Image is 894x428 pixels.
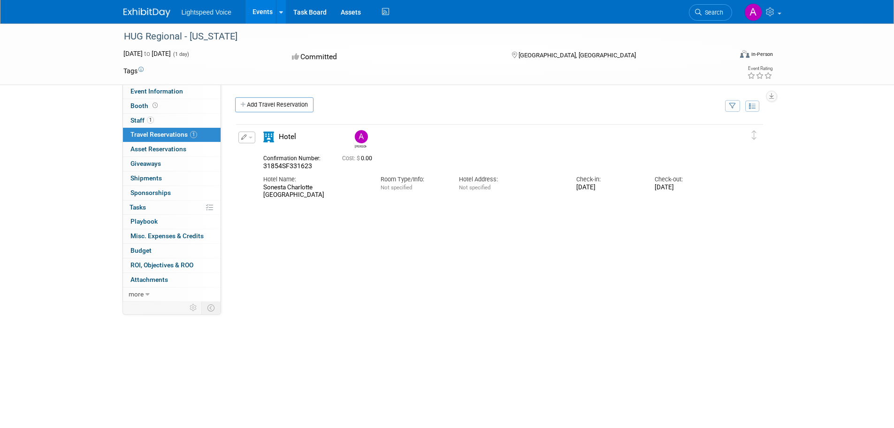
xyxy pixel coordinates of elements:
td: Tags [123,66,144,76]
span: [GEOGRAPHIC_DATA], [GEOGRAPHIC_DATA] [519,52,636,59]
span: 31854SF331623 [263,162,312,170]
span: Lightspeed Voice [182,8,232,16]
a: ROI, Objectives & ROO [123,258,221,272]
span: Not specified [459,184,490,191]
div: Event Rating [747,66,772,71]
span: Misc. Expenses & Credits [130,232,204,240]
a: Sponsorships [123,186,221,200]
img: Andrew Chlebina [355,130,368,143]
div: Andrew Chlebina [352,130,369,148]
span: Giveaways [130,160,161,167]
span: Hotel [279,132,296,141]
td: Toggle Event Tabs [201,302,221,314]
a: Misc. Expenses & Credits [123,229,221,243]
span: Shipments [130,174,162,182]
div: Andrew Chlebina [355,143,367,148]
a: Staff1 [123,114,221,128]
a: Shipments [123,171,221,186]
i: Filter by Traveler [729,103,736,109]
span: 1 [190,131,197,138]
a: Asset Reservations [123,142,221,156]
span: Travel Reservations [130,131,197,138]
span: Tasks [130,203,146,211]
a: Budget [123,244,221,258]
span: Playbook [130,218,158,225]
span: Budget [130,247,152,254]
div: Hotel Address: [459,175,562,184]
span: Event Information [130,87,183,95]
span: Staff [130,117,154,124]
span: more [129,290,144,298]
span: 0.00 [342,155,376,162]
span: Sponsorships [130,189,171,196]
div: Event Format [677,49,773,63]
span: Cost: $ [342,155,361,162]
span: ROI, Objectives & ROO [130,261,193,269]
a: more [123,288,221,302]
a: Add Travel Reservation [235,97,313,112]
span: Booth not reserved yet [151,102,160,109]
div: Confirmation Number: [263,152,328,162]
div: Check-out: [655,175,719,184]
div: Committed [289,49,497,65]
img: ExhibitDay [123,8,170,17]
div: Hotel Name: [263,175,367,184]
span: to [143,50,152,57]
span: Search [702,9,723,16]
span: Not specified [381,184,412,191]
a: Tasks [123,201,221,215]
td: Personalize Event Tab Strip [185,302,202,314]
div: HUG Regional - [US_STATE] [121,28,718,45]
a: Giveaways [123,157,221,171]
div: [DATE] [655,184,719,192]
div: Check-in: [576,175,641,184]
a: Playbook [123,215,221,229]
a: Booth [123,99,221,113]
img: Andrew Chlebina [744,3,762,21]
a: Travel Reservations1 [123,128,221,142]
div: Room Type/Info: [381,175,445,184]
a: Event Information [123,85,221,99]
div: [DATE] [576,184,641,192]
div: Sonesta Charlotte [GEOGRAPHIC_DATA] [263,184,367,200]
span: Booth [130,102,160,109]
img: Format-Inperson.png [740,50,749,58]
a: Search [689,4,732,21]
div: In-Person [751,51,773,58]
span: (1 day) [172,51,189,57]
span: [DATE] [DATE] [123,50,171,57]
a: Attachments [123,273,221,287]
span: Attachments [130,276,168,283]
i: Click and drag to move item [752,131,756,140]
span: 1 [147,117,154,124]
i: Hotel [263,132,274,142]
span: Asset Reservations [130,145,186,153]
